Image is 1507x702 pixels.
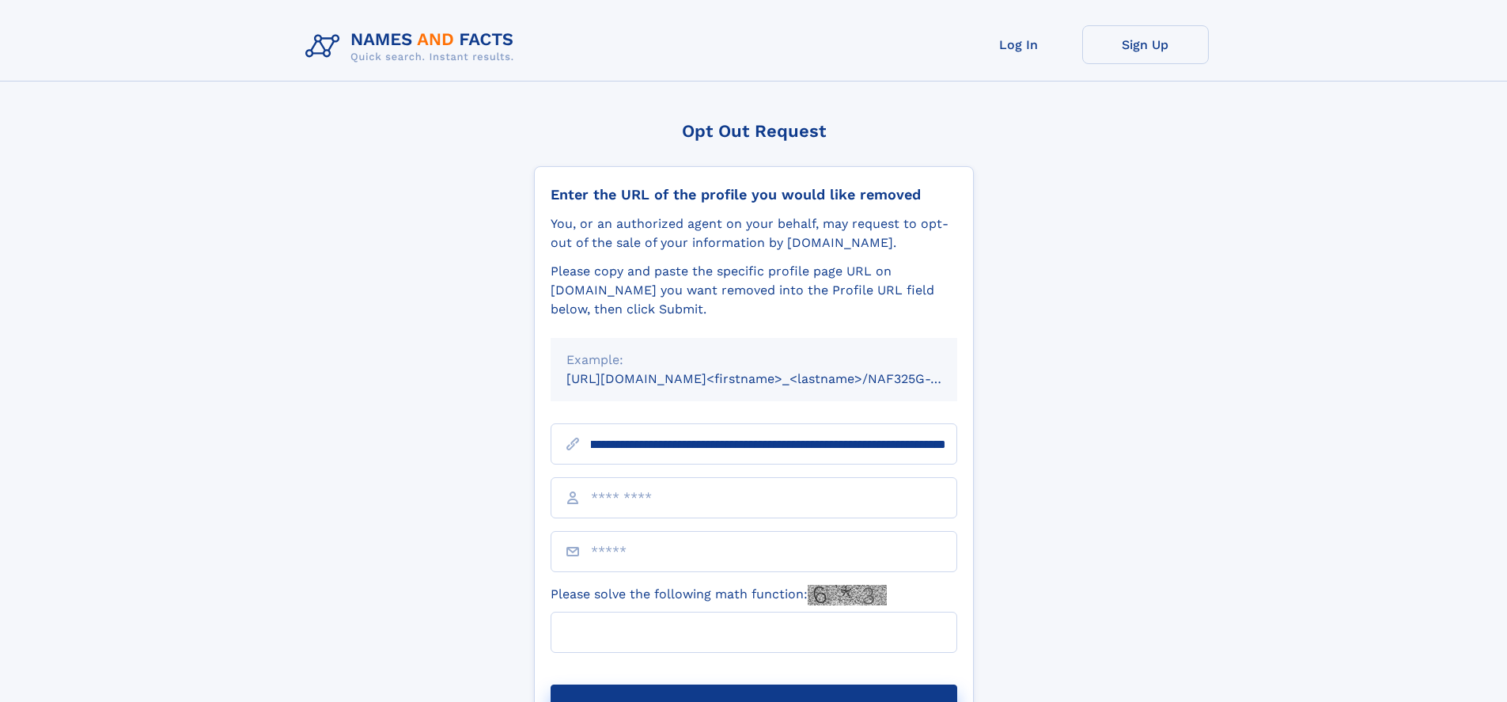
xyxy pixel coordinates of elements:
[1082,25,1209,64] a: Sign Up
[299,25,527,68] img: Logo Names and Facts
[534,121,974,141] div: Opt Out Request
[551,214,957,252] div: You, or an authorized agent on your behalf, may request to opt-out of the sale of your informatio...
[551,186,957,203] div: Enter the URL of the profile you would like removed
[566,351,941,370] div: Example:
[551,585,887,605] label: Please solve the following math function:
[566,371,987,386] small: [URL][DOMAIN_NAME]<firstname>_<lastname>/NAF325G-xxxxxxxx
[551,262,957,319] div: Please copy and paste the specific profile page URL on [DOMAIN_NAME] you want removed into the Pr...
[956,25,1082,64] a: Log In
